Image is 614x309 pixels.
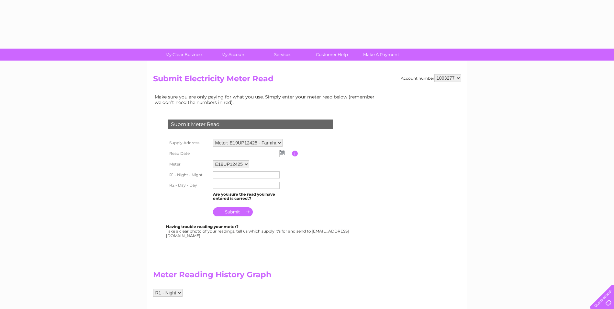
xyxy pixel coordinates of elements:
[153,74,461,86] h2: Submit Electricity Meter Read
[166,159,211,170] th: Meter
[305,49,359,61] a: Customer Help
[213,207,253,216] input: Submit
[166,180,211,190] th: R2 - Day - Day
[158,49,211,61] a: My Clear Business
[153,93,380,106] td: Make sure you are only paying for what you use. Simply enter your meter read below (remember we d...
[166,170,211,180] th: R1 - Night - Night
[354,49,408,61] a: Make A Payment
[292,151,298,156] input: Information
[166,224,350,238] div: Take a clear photo of your readings, tell us which supply it's for and send to [EMAIL_ADDRESS][DO...
[153,270,380,282] h2: Meter Reading History Graph
[168,120,333,129] div: Submit Meter Read
[166,224,239,229] b: Having trouble reading your meter?
[256,49,309,61] a: Services
[166,137,211,148] th: Supply Address
[211,190,292,203] td: Are you sure the read you have entered is correct?
[207,49,260,61] a: My Account
[280,150,285,155] img: ...
[166,148,211,159] th: Read Date
[401,74,461,82] div: Account number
